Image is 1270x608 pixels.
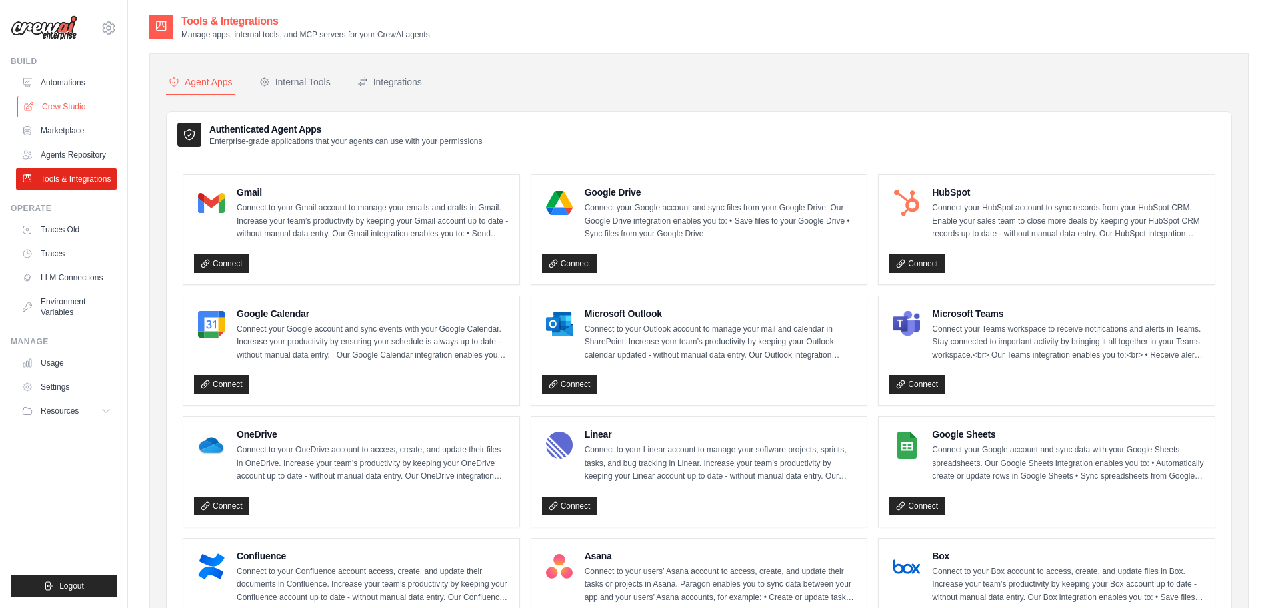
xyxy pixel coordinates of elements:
[16,72,117,93] a: Automations
[237,323,509,362] p: Connect your Google account and sync events with your Google Calendar. Increase your productivity...
[237,565,509,605] p: Connect to your Confluence account access, create, and update their documents in Confluence. Incr...
[546,432,573,459] img: Linear Logo
[932,202,1204,241] p: Connect your HubSpot account to sync records from your HubSpot CRM. Enable your sales team to clo...
[16,219,117,240] a: Traces Old
[11,336,117,347] div: Manage
[237,186,509,199] h4: Gmail
[194,497,249,515] a: Connect
[237,444,509,483] p: Connect to your OneDrive account to access, create, and update their files in OneDrive. Increase ...
[546,311,573,338] img: Microsoft Outlook Logo
[209,123,483,136] h3: Authenticated Agent Apps
[17,96,118,117] a: Crew Studio
[355,70,425,95] button: Integrations
[893,190,920,216] img: HubSpot Logo
[542,375,597,394] a: Connect
[546,553,573,580] img: Asana Logo
[16,120,117,141] a: Marketplace
[59,581,84,591] span: Logout
[357,75,422,89] div: Integrations
[237,549,509,563] h4: Confluence
[11,15,77,41] img: Logo
[181,29,430,40] p: Manage apps, internal tools, and MCP servers for your CrewAI agents
[893,311,920,338] img: Microsoft Teams Logo
[198,553,225,580] img: Confluence Logo
[16,267,117,288] a: LLM Connections
[893,432,920,459] img: Google Sheets Logo
[169,75,233,89] div: Agent Apps
[11,575,117,597] button: Logout
[194,375,249,394] a: Connect
[585,549,857,563] h4: Asana
[932,444,1204,483] p: Connect your Google account and sync data with your Google Sheets spreadsheets. Our Google Sheets...
[585,428,857,441] h4: Linear
[932,549,1204,563] h4: Box
[585,186,857,199] h4: Google Drive
[546,190,573,216] img: Google Drive Logo
[198,311,225,338] img: Google Calendar Logo
[237,307,509,320] h4: Google Calendar
[181,13,430,29] h2: Tools & Integrations
[11,56,117,67] div: Build
[932,307,1204,320] h4: Microsoft Teams
[542,497,597,515] a: Connect
[16,243,117,264] a: Traces
[194,254,249,273] a: Connect
[585,444,857,483] p: Connect to your Linear account to manage your software projects, sprints, tasks, and bug tracking...
[585,202,857,241] p: Connect your Google account and sync files from your Google Drive. Our Google Drive integration e...
[11,203,117,214] div: Operate
[585,565,857,605] p: Connect to your users’ Asana account to access, create, and update their tasks or projects in Asa...
[257,70,333,95] button: Internal Tools
[585,323,857,362] p: Connect to your Outlook account to manage your mail and calendar in SharePoint. Increase your tea...
[889,497,945,515] a: Connect
[932,428,1204,441] h4: Google Sheets
[932,565,1204,605] p: Connect to your Box account to access, create, and update files in Box. Increase your team’s prod...
[889,375,945,394] a: Connect
[16,168,117,190] a: Tools & Integrations
[542,254,597,273] a: Connect
[41,406,79,416] span: Resources
[259,75,331,89] div: Internal Tools
[893,553,920,580] img: Box Logo
[889,254,945,273] a: Connect
[166,70,235,95] button: Agent Apps
[237,428,509,441] h4: OneDrive
[932,323,1204,362] p: Connect your Teams workspace to receive notifications and alerts in Teams. Stay connected to impo...
[16,144,117,166] a: Agents Repository
[585,307,857,320] h4: Microsoft Outlook
[237,202,509,241] p: Connect to your Gmail account to manage your emails and drafts in Gmail. Increase your team’s pro...
[16,291,117,323] a: Environment Variables
[198,432,225,459] img: OneDrive Logo
[209,136,483,147] p: Enterprise-grade applications that your agents can use with your permissions
[198,190,225,216] img: Gmail Logo
[16,376,117,398] a: Settings
[16,352,117,374] a: Usage
[16,400,117,422] button: Resources
[932,186,1204,199] h4: HubSpot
